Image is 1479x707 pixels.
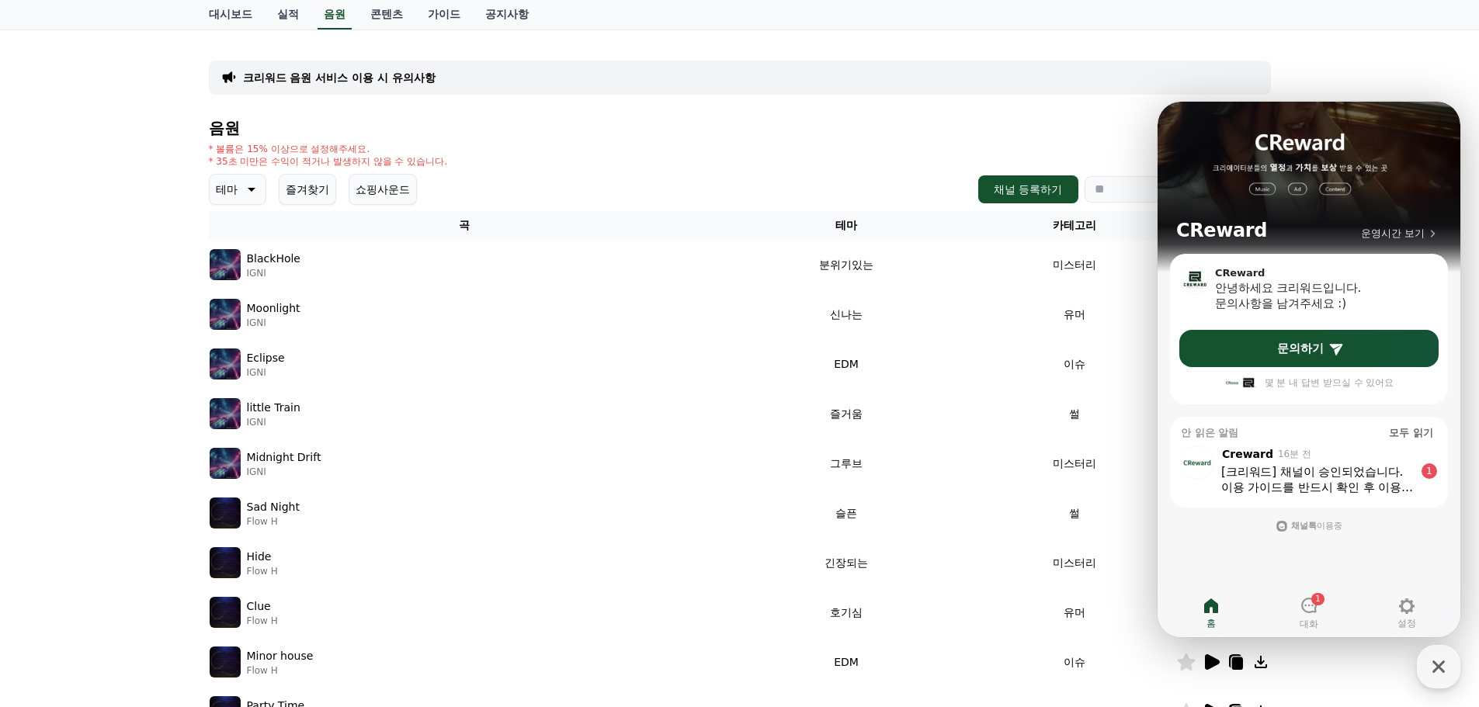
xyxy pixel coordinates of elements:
td: 유머 [973,587,1176,637]
p: Sad Night [247,499,300,515]
th: 곡 [209,211,720,240]
img: music [210,398,241,429]
p: Eclipse [247,350,285,366]
img: music [210,348,241,379]
p: Flow H [247,615,278,627]
p: 테마 [216,178,238,200]
td: 이슈 [973,637,1176,687]
p: Flow H [247,565,278,577]
td: 슬픈 [720,488,972,538]
p: Hide [247,549,272,565]
p: Flow H [247,515,300,528]
td: 미스터리 [973,240,1176,289]
td: 즐거움 [720,389,972,438]
td: 유머 [973,289,1176,339]
td: 긴장되는 [720,538,972,587]
p: little Train [247,400,300,416]
td: 이슈 [973,339,1176,389]
p: Clue [247,598,271,615]
p: Midnight Drift [247,449,321,466]
iframe: Channel chat [1158,102,1460,637]
img: music [210,597,241,628]
td: 썰 [973,488,1176,538]
p: IGNI [247,366,285,379]
p: IGNI [247,317,300,329]
p: IGNI [247,466,321,478]
p: Minor house [247,648,314,664]
p: Flow H [247,664,314,677]
p: * 35초 미만은 수익이 적거나 발생하지 않을 수 있습니다. [209,155,448,168]
td: 미스터리 [973,538,1176,587]
button: 즐겨찾기 [279,174,336,205]
td: EDM [720,637,972,687]
img: music [210,547,241,578]
p: * 볼륨은 15% 이상으로 설정해주세요. [209,143,448,155]
td: 신나는 [720,289,972,339]
th: 테마 [720,211,972,240]
button: 쇼핑사운드 [349,174,417,205]
img: music [210,497,241,529]
button: 테마 [209,174,266,205]
a: 크리워드 음원 서비스 이용 시 유의사항 [243,70,436,85]
td: 썰 [973,389,1176,438]
img: music [210,299,241,330]
p: IGNI [247,416,300,428]
th: 카테고리 [973,211,1176,240]
td: 그루브 [720,438,972,488]
td: 호기심 [720,587,972,637]
td: 미스터리 [973,438,1176,488]
h4: 음원 [209,120,1271,137]
td: 분위기있는 [720,240,972,289]
p: BlackHole [247,251,300,267]
img: music [210,448,241,479]
td: EDM [720,339,972,389]
p: IGNI [247,267,300,279]
button: 채널 등록하기 [978,175,1078,203]
img: music [210,249,241,280]
p: Moonlight [247,300,300,317]
img: music [210,646,241,678]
